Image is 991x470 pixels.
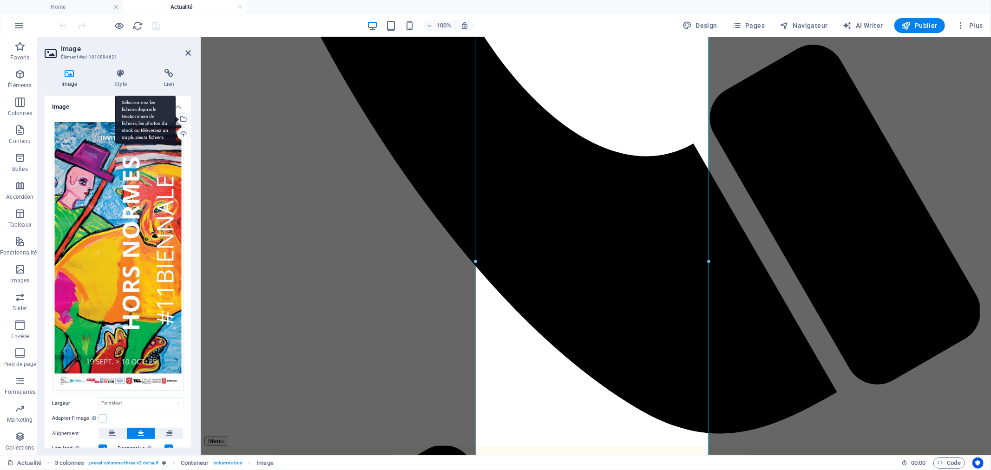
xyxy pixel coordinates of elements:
button: Pages [728,18,768,33]
div: 1-RQhVWUcOw1rRPs8sKl2W6A.jpg [52,120,184,393]
span: Code [938,457,961,469]
a: Cliquez pour annuler la sélection. Double-cliquez pour ouvrir Pages. [7,457,41,469]
span: Navigateur [780,21,827,30]
label: Responsive [118,443,164,454]
i: Lors du redimensionnement, ajuster automatiquement le niveau de zoom en fonction de l'appareil sé... [461,21,469,30]
span: Cliquez pour sélectionner. Double-cliquez pour modifier. [181,457,209,469]
span: . columns-box [212,457,242,469]
button: Navigateur [776,18,831,33]
div: Sélectionnez les fichiers depuis le Gestionnaire de fichiers, les photos du stock ou téléversez u... [115,95,176,144]
nav: breadcrumb [55,457,274,469]
p: Collections [6,444,34,451]
p: Formulaires [5,388,35,396]
p: Pied de page [3,360,36,368]
p: Marketing [7,416,33,424]
button: Plus [952,18,987,33]
p: Favoris [10,54,29,61]
i: Actualiser la page [133,20,144,31]
h4: Style [98,69,147,88]
span: AI Writer [843,21,883,30]
label: Alignement [52,428,98,439]
label: Largeur [52,401,98,406]
p: Contenu [9,137,31,145]
button: Usercentrics [972,457,984,469]
p: Slider [13,305,27,312]
span: . preset-columns-three-v2-default [88,457,158,469]
span: Pages [732,21,765,30]
p: En-tête [11,333,29,340]
h6: 100% [437,20,452,31]
a: Sélectionnez les fichiers depuis le Gestionnaire de fichiers, les photos du stock ou téléversez u... [177,112,190,125]
button: Cliquez ici pour quitter le mode Aperçu et poursuivre l'édition. [114,20,125,31]
button: Publier [894,18,945,33]
span: Plus [956,21,983,30]
span: Design [683,21,717,30]
h4: Image [45,69,98,88]
i: Cet élément est une présélection personnalisable. [162,460,166,465]
button: Code [933,457,965,469]
span: 00 00 [911,457,925,469]
button: reload [132,20,144,31]
p: Boîtes [12,165,28,173]
h4: Actualité [124,2,247,12]
button: 100% [423,20,456,31]
label: Lazyload [52,443,98,454]
p: Accordéon [6,193,33,201]
h2: Image [61,45,191,53]
span: : [918,459,919,466]
p: Images [11,277,30,284]
h4: Lien [147,69,191,88]
span: Publier [902,21,938,30]
h4: Image [45,96,191,112]
h6: Durée de la session [901,457,926,469]
p: Tableaux [8,221,32,228]
span: Cliquez pour sélectionner. Double-cliquez pour modifier. [55,457,84,469]
h3: Élément #ed-1010884621 [61,53,172,61]
span: Cliquez pour sélectionner. Double-cliquez pour modifier. [256,457,273,469]
div: Design (Ctrl+Alt+Y) [679,18,721,33]
button: AI Writer [839,18,887,33]
p: Éléments [8,82,32,89]
button: Design [679,18,721,33]
p: Colonnes [8,110,32,117]
label: Adapter l'image [52,413,98,424]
